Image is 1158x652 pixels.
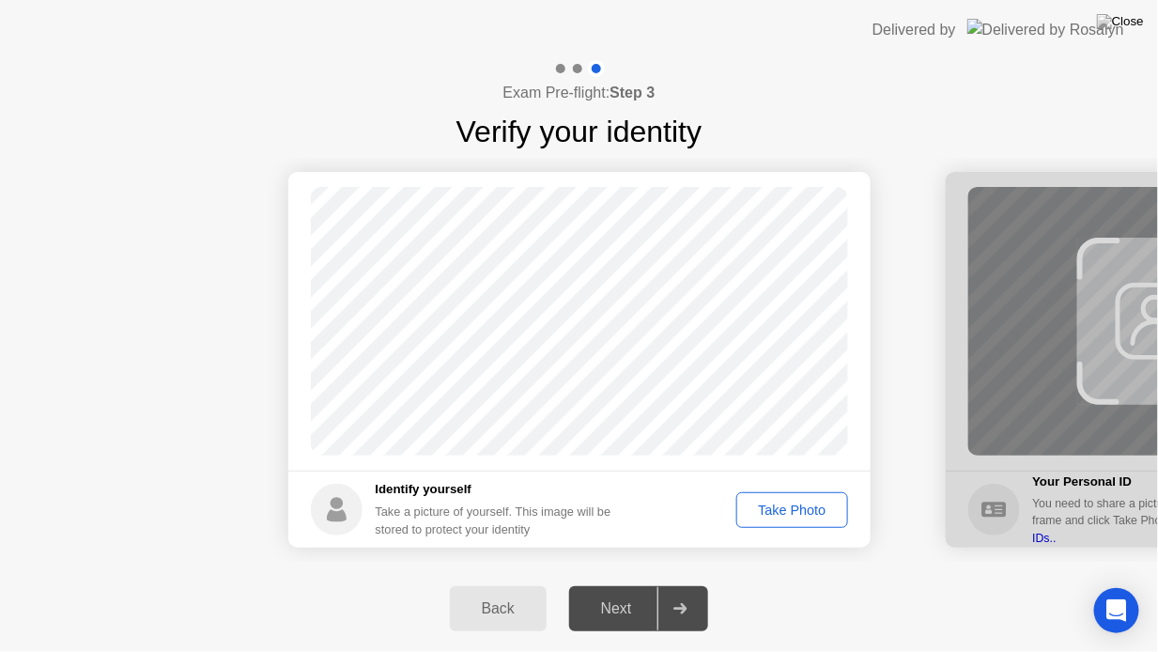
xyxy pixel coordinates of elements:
[503,82,656,104] h4: Exam Pre-flight:
[575,600,658,617] div: Next
[455,600,541,617] div: Back
[736,492,847,528] button: Take Photo
[743,503,841,518] div: Take Photo
[1097,14,1144,29] img: Close
[376,503,626,538] div: Take a picture of yourself. This image will be stored to protect your identity
[450,586,547,631] button: Back
[872,19,956,41] div: Delivered by
[610,85,655,101] b: Step 3
[967,19,1124,40] img: Delivered by Rosalyn
[376,480,626,499] h5: Identify yourself
[456,109,702,154] h1: Verify your identity
[569,586,709,631] button: Next
[1094,588,1139,633] div: Open Intercom Messenger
